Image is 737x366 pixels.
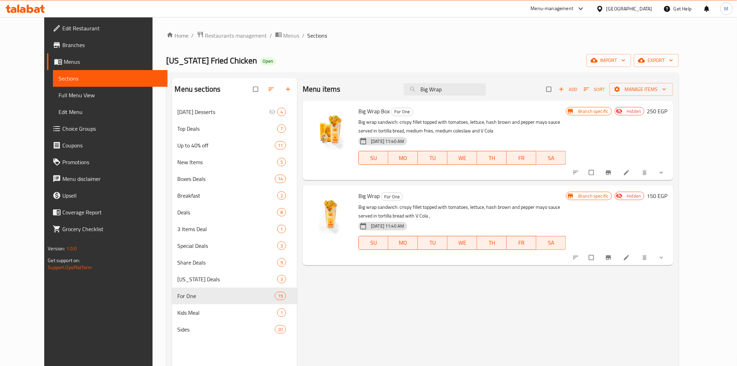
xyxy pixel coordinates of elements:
div: items [277,124,286,133]
button: Add section [280,82,297,97]
a: Home [166,31,189,40]
div: Sides20 [172,321,297,338]
span: FR [510,153,534,163]
button: Sort [582,84,607,95]
span: New Items [178,158,278,166]
a: Choice Groups [47,120,167,137]
span: For One [381,193,403,201]
svg: Show Choices [658,254,665,261]
span: Coverage Report [62,208,162,216]
div: items [277,275,286,283]
span: Select to update [585,166,599,179]
a: Menus [275,31,300,40]
svg: Show Choices [658,169,665,176]
div: Special Deals3 [172,237,297,254]
span: Select all sections [249,83,264,96]
span: Select section [542,83,557,96]
button: sort-choices [568,250,585,265]
a: Edit menu item [623,169,631,176]
img: Big Wrap [308,191,353,236]
span: Branches [62,41,162,49]
a: Edit Restaurant [47,20,167,37]
div: Share Deals [178,258,278,267]
span: 20 [275,326,286,333]
button: Manage items [610,83,673,96]
span: 19 [275,293,286,299]
div: Kansas Deals [178,275,278,283]
span: For One [391,108,413,116]
div: items [275,325,286,334]
button: Branch-specific-item [601,250,618,265]
a: Restaurants management [197,31,267,40]
span: Hidden [624,193,644,199]
span: Sides [178,325,275,334]
span: SA [539,238,563,248]
span: Kids Meal [178,308,278,317]
div: 3 Items Deal1 [172,221,297,237]
span: WE [450,153,474,163]
span: Sort sections [264,82,280,97]
span: Boxes Deals [178,175,275,183]
span: [DATE] 11:40 AM [368,138,407,145]
button: Branch-specific-item [601,165,618,180]
button: SA [536,151,566,165]
div: Deals [178,208,278,216]
span: Big Wrap [358,191,380,201]
span: Special Deals [178,242,278,250]
span: Version: [48,244,65,253]
span: Choice Groups [62,124,162,133]
a: Support.OpsPlatform [48,263,92,272]
div: [US_STATE] Deals3 [172,271,297,288]
span: Sort items [579,84,610,95]
span: MO [391,153,415,163]
span: SU [362,238,386,248]
span: Add [559,85,577,93]
div: [GEOGRAPHIC_DATA] [606,5,652,13]
button: TU [418,236,448,250]
p: Big wrap sandwich: crispy fillet topped with tomatoes, lettuce, hash brown and pepper mayo sauce ... [358,118,566,135]
span: Manage items [615,85,668,94]
span: 5 [278,159,286,166]
span: [DATE] Desserts [178,108,269,116]
div: items [275,141,286,150]
span: 3 [278,243,286,249]
span: 11 [275,142,286,149]
span: TH [480,238,504,248]
span: Edit Menu [59,108,162,116]
div: items [277,308,286,317]
span: Edit Restaurant [62,24,162,32]
a: Edit menu item [623,254,631,261]
h2: Menu sections [175,84,221,94]
button: show more [654,165,670,180]
span: [US_STATE] Deals [178,275,278,283]
span: FR [510,238,534,248]
span: Open [260,58,276,64]
span: Full Menu View [59,91,162,99]
div: items [277,208,286,216]
span: Branch specific [575,108,611,115]
span: Menu disclaimer [62,175,162,183]
span: 1 [278,226,286,232]
span: 8 [278,209,286,216]
li: / [270,31,272,40]
span: For One [178,292,275,300]
button: TH [477,236,507,250]
svg: Inactive section [269,108,276,115]
div: Deals8 [172,204,297,221]
span: Top Deals [178,124,278,133]
button: FR [507,151,536,165]
div: Up to 40% off [178,141,275,150]
div: Breakfast2 [172,187,297,204]
span: Sections [59,74,162,83]
button: sort-choices [568,165,585,180]
div: items [277,258,286,267]
div: items [277,108,286,116]
span: export [639,56,673,65]
a: Promotions [47,154,167,170]
a: Branches [47,37,167,53]
button: Add [557,84,579,95]
a: Coupons [47,137,167,154]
